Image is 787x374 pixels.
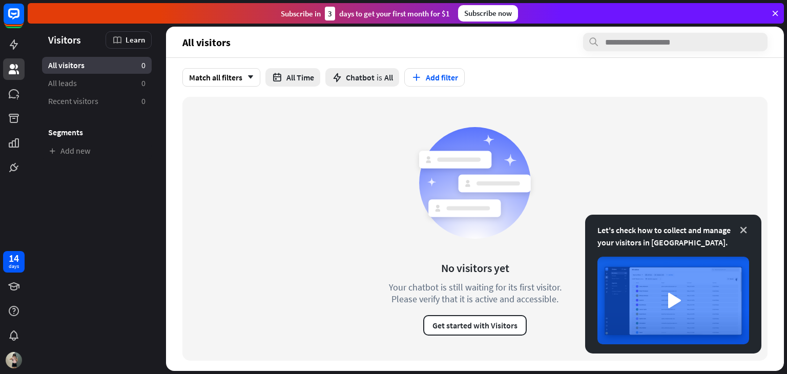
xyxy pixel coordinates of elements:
[3,251,25,273] a: 14 days
[42,127,152,137] h3: Segments
[8,4,39,35] button: Open LiveChat chat widget
[42,142,152,159] a: Add new
[141,96,146,107] aside: 0
[370,281,580,305] div: Your chatbot is still waiting for its first visitor. Please verify that it is active and accessible.
[182,36,231,48] span: All visitors
[48,34,81,46] span: Visitors
[141,60,146,71] aside: 0
[9,263,19,270] div: days
[346,72,375,82] span: Chatbot
[597,257,749,344] img: image
[42,75,152,92] a: All leads 0
[377,72,382,82] span: is
[404,68,465,87] button: Add filter
[265,68,320,87] button: All Time
[384,72,393,82] span: All
[423,315,527,336] button: Get started with Visitors
[458,5,518,22] div: Subscribe now
[9,254,19,263] div: 14
[48,78,77,89] span: All leads
[182,68,260,87] div: Match all filters
[281,7,450,20] div: Subscribe in days to get your first month for $1
[325,7,335,20] div: 3
[441,261,509,275] div: No visitors yet
[126,35,145,45] span: Learn
[242,74,254,80] i: arrow_down
[48,60,85,71] span: All visitors
[597,224,749,248] div: Let's check how to collect and manage your visitors in [GEOGRAPHIC_DATA].
[48,96,98,107] span: Recent visitors
[141,78,146,89] aside: 0
[42,93,152,110] a: Recent visitors 0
